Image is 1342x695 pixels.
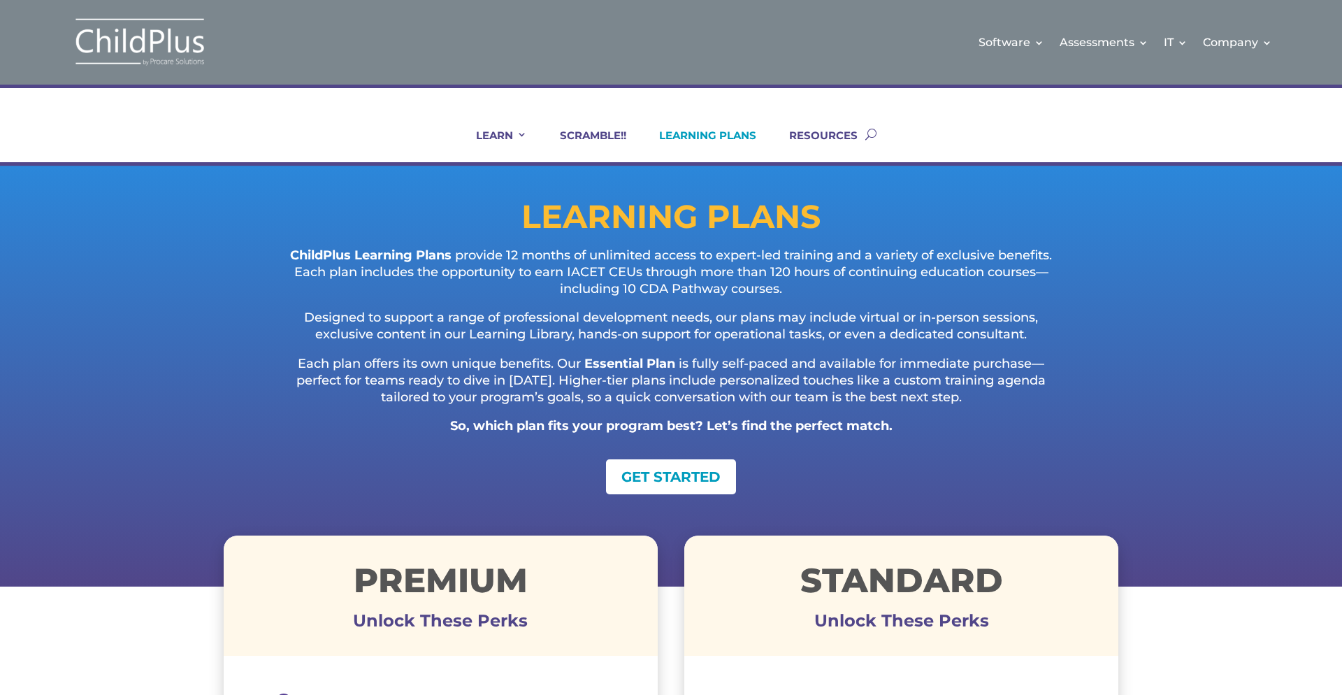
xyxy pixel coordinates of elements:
[459,129,527,162] a: LEARN
[450,418,893,434] strong: So, which plan fits your program best? Let’s find the perfect match.
[1203,14,1272,71] a: Company
[1164,14,1188,71] a: IT
[224,201,1118,240] h1: LEARNING PLANS
[542,129,626,162] a: SCRAMBLE!!
[280,310,1062,356] p: Designed to support a range of professional development needs, our plans may include virtual or i...
[979,14,1044,71] a: Software
[606,459,736,494] a: GET STARTED
[1060,14,1148,71] a: Assessments
[684,621,1118,628] h3: Unlock These Perks
[224,621,658,628] h3: Unlock These Perks
[684,564,1118,604] h1: STANDARD
[280,356,1062,418] p: Each plan offers its own unique benefits. Our is fully self-paced and available for immediate pur...
[280,248,1062,310] p: provide 12 months of unlimited access to expert-led training and a variety of exclusive benefits....
[224,564,658,604] h1: Premium
[584,356,675,371] strong: Essential Plan
[290,248,452,263] strong: ChildPlus Learning Plans
[772,129,858,162] a: RESOURCES
[642,129,756,162] a: LEARNING PLANS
